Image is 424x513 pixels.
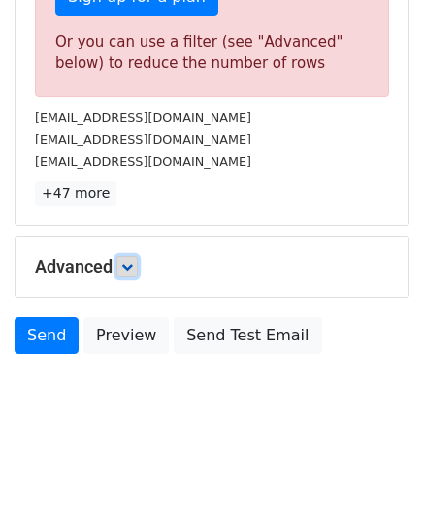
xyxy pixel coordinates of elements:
a: +47 more [35,181,116,206]
h5: Advanced [35,256,389,277]
small: [EMAIL_ADDRESS][DOMAIN_NAME] [35,154,251,169]
a: Send Test Email [174,317,321,354]
small: [EMAIL_ADDRESS][DOMAIN_NAME] [35,111,251,125]
iframe: Chat Widget [327,420,424,513]
div: Or you can use a filter (see "Advanced" below) to reduce the number of rows [55,31,369,75]
small: [EMAIL_ADDRESS][DOMAIN_NAME] [35,132,251,146]
a: Preview [83,317,169,354]
a: Send [15,317,79,354]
